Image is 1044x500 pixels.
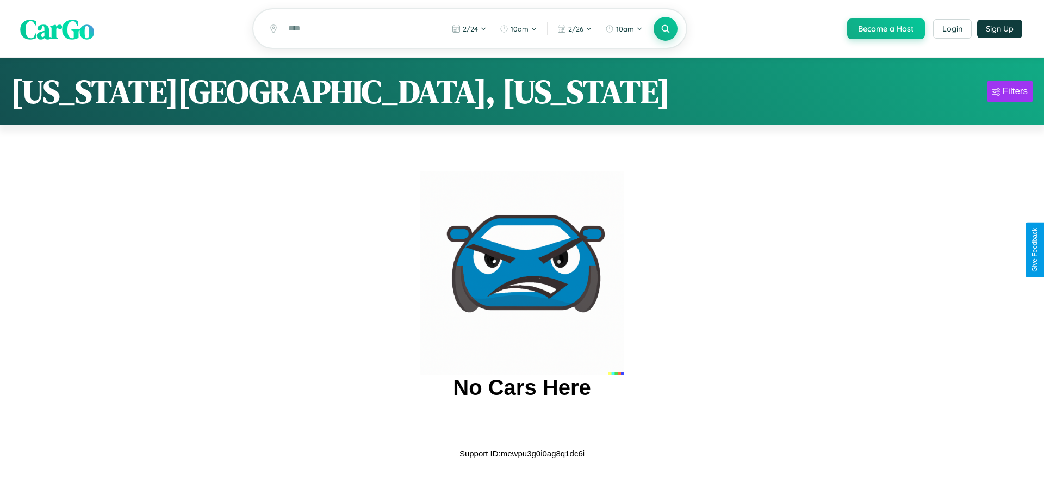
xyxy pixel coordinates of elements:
button: 10am [494,20,543,38]
h1: [US_STATE][GEOGRAPHIC_DATA], [US_STATE] [11,69,670,114]
button: 10am [600,20,648,38]
button: Filters [987,81,1033,102]
img: car [420,171,624,375]
button: Become a Host [847,18,925,39]
button: 2/24 [446,20,492,38]
div: Filters [1003,86,1028,97]
h2: No Cars Here [453,375,591,400]
span: 2 / 24 [463,24,478,33]
p: Support ID: mewpu3g0i0ag8q1dc6i [459,446,585,461]
span: 2 / 26 [568,24,583,33]
span: 10am [616,24,634,33]
span: 10am [511,24,529,33]
div: Give Feedback [1031,228,1039,272]
button: 2/26 [552,20,598,38]
button: Login [933,19,972,39]
span: CarGo [20,10,94,47]
button: Sign Up [977,20,1022,38]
